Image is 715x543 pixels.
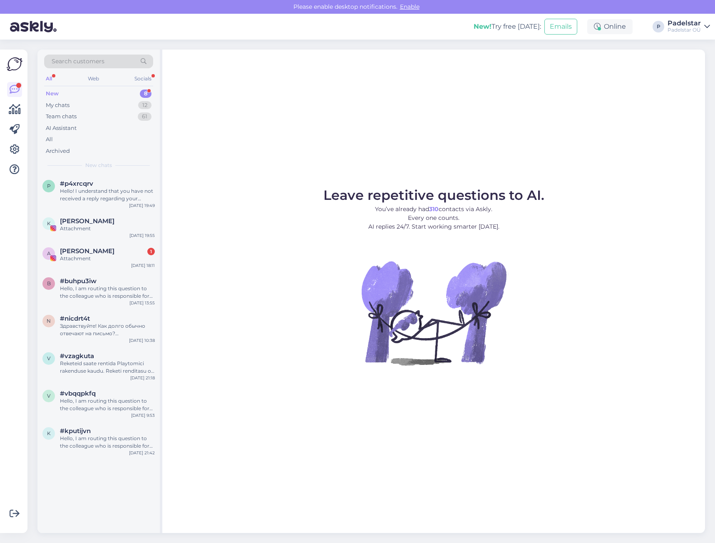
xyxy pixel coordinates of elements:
button: Emails [544,19,577,35]
div: [DATE] 10:38 [129,337,155,344]
div: [DATE] 21:42 [129,450,155,456]
div: 1 [147,248,155,255]
div: Attachment [60,255,155,262]
div: Hello! I understand that you have not received a reply regarding your Stebby ticket redemption re... [60,187,155,202]
span: Amin Zarafshan [60,247,114,255]
div: New [46,90,59,98]
span: #vbqqpkfq [60,390,96,397]
span: k [47,430,51,436]
div: Try free [DATE]: [474,22,541,32]
span: #p4xrcqrv [60,180,93,187]
img: Askly Logo [7,56,22,72]
div: 61 [138,112,151,121]
div: 8 [140,90,151,98]
div: [DATE] 18:11 [131,262,155,269]
div: Web [86,73,101,84]
div: My chats [46,101,70,110]
span: K [47,220,51,227]
span: Search customers [52,57,104,66]
span: n [47,318,51,324]
span: A [47,250,51,257]
span: Enable [397,3,422,10]
span: New chats [85,162,112,169]
div: Hello, I am routing this question to the colleague who is responsible for this topic. The reply m... [60,285,155,300]
div: Archived [46,147,70,155]
div: [DATE] 9:53 [131,412,155,418]
div: AI Assistant [46,124,77,132]
span: Kerstin Koort [60,217,114,225]
div: Attachment [60,225,155,232]
div: Padelstar OÜ [668,27,701,33]
span: #nicdrt4t [60,315,90,322]
span: v [47,393,50,399]
span: Leave repetitive questions to AI. [323,187,544,203]
div: [DATE] 21:18 [130,375,155,381]
div: [DATE] 19:55 [129,232,155,239]
span: #kputijvn [60,427,91,435]
b: 310 [429,205,439,213]
div: All [44,73,54,84]
div: Socials [133,73,153,84]
div: [DATE] 19:49 [129,202,155,209]
div: Online [587,19,633,34]
div: Здравствуйте! Как долго обычно отвечают на письмо? [PERSON_NAME] отправила, но ответа еще не полу... [60,322,155,337]
div: All [46,135,53,144]
div: Hello, I am routing this question to the colleague who is responsible for this topic. The reply m... [60,435,155,450]
div: 12 [138,101,151,110]
div: Team chats [46,112,77,121]
span: p [47,183,51,189]
p: You’ve already had contacts via Askly. Every one counts. AI replies 24/7. Start working smarter [... [323,205,544,231]
a: PadelstarPadelstar OÜ [668,20,710,33]
b: New! [474,22,492,30]
img: No Chat active [359,238,509,388]
span: v [47,355,50,361]
span: #vzagkuta [60,352,94,360]
div: Reketeid saate rentida Playtomici rakenduse kaudu. Reketi renditasu on 3 eurot ja pallid on kohap... [60,360,155,375]
span: #buhpu3iw [60,277,97,285]
div: [DATE] 13:55 [129,300,155,306]
span: b [47,280,51,286]
div: Hello, I am routing this question to the colleague who is responsible for this topic. The reply m... [60,397,155,412]
div: P [653,21,664,32]
div: Padelstar [668,20,701,27]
